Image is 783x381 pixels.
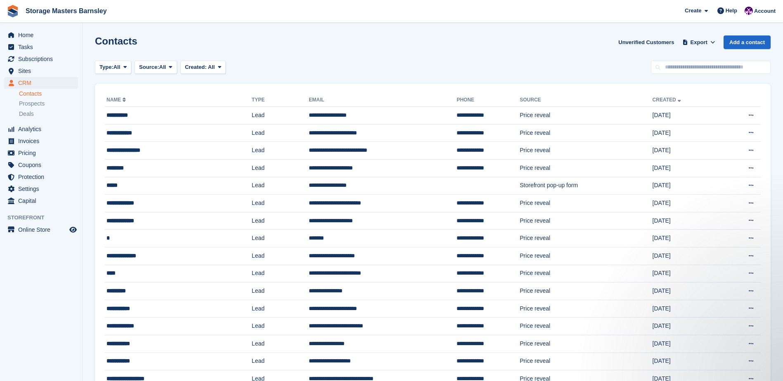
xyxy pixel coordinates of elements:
[520,335,652,353] td: Price reveal
[724,35,771,49] a: Add a contact
[18,77,68,89] span: CRM
[252,195,309,212] td: Lead
[114,63,121,71] span: All
[4,195,78,207] a: menu
[4,65,78,77] a: menu
[19,110,78,118] a: Deals
[4,224,78,235] a: menu
[615,35,677,49] a: Unverified Customers
[252,212,309,230] td: Lead
[520,282,652,300] td: Price reveal
[457,94,520,107] th: Phone
[18,159,68,171] span: Coupons
[252,247,309,265] td: Lead
[520,212,652,230] td: Price reveal
[4,135,78,147] a: menu
[653,195,721,212] td: [DATE]
[18,147,68,159] span: Pricing
[685,7,701,15] span: Create
[653,335,721,353] td: [DATE]
[4,77,78,89] a: menu
[653,265,721,282] td: [DATE]
[18,224,68,235] span: Online Store
[4,41,78,53] a: menu
[95,61,131,74] button: Type: All
[99,63,114,71] span: Type:
[252,142,309,160] td: Lead
[159,63,166,71] span: All
[68,225,78,235] a: Preview store
[520,94,652,107] th: Source
[726,7,737,15] span: Help
[653,353,721,370] td: [DATE]
[653,212,721,230] td: [DATE]
[4,159,78,171] a: menu
[745,7,753,15] img: Louise Masters
[252,124,309,142] td: Lead
[252,317,309,335] td: Lead
[520,265,652,282] td: Price reveal
[18,65,68,77] span: Sites
[691,38,707,47] span: Export
[653,97,683,103] a: Created
[653,142,721,160] td: [DATE]
[252,230,309,247] td: Lead
[4,29,78,41] a: menu
[19,99,78,108] a: Prospects
[7,214,82,222] span: Storefront
[4,123,78,135] a: menu
[185,64,207,70] span: Created:
[252,353,309,370] td: Lead
[252,177,309,195] td: Lead
[252,265,309,282] td: Lead
[520,247,652,265] td: Price reveal
[18,53,68,65] span: Subscriptions
[520,142,652,160] td: Price reveal
[520,300,652,317] td: Price reveal
[4,171,78,183] a: menu
[135,61,177,74] button: Source: All
[19,100,45,108] span: Prospects
[681,35,717,49] button: Export
[309,94,457,107] th: Email
[139,63,159,71] span: Source:
[18,195,68,207] span: Capital
[520,353,652,370] td: Price reveal
[653,282,721,300] td: [DATE]
[22,4,110,18] a: Storage Masters Barnsley
[653,230,721,247] td: [DATE]
[520,124,652,142] td: Price reveal
[106,97,128,103] a: Name
[180,61,226,74] button: Created: All
[95,35,137,47] h1: Contacts
[18,135,68,147] span: Invoices
[4,53,78,65] a: menu
[252,107,309,125] td: Lead
[653,300,721,317] td: [DATE]
[252,335,309,353] td: Lead
[252,94,309,107] th: Type
[18,29,68,41] span: Home
[653,107,721,125] td: [DATE]
[19,90,78,98] a: Contacts
[18,171,68,183] span: Protection
[653,317,721,335] td: [DATE]
[653,159,721,177] td: [DATE]
[520,159,652,177] td: Price reveal
[19,110,34,118] span: Deals
[653,247,721,265] td: [DATE]
[18,123,68,135] span: Analytics
[252,300,309,317] td: Lead
[4,183,78,195] a: menu
[520,317,652,335] td: Price reveal
[7,5,19,17] img: stora-icon-8386f47178a22dfd0bd8f6a31ec36ba5ce8667c1dd55bd0f319d3a0aa187defe.svg
[18,41,68,53] span: Tasks
[653,124,721,142] td: [DATE]
[520,230,652,247] td: Price reveal
[520,107,652,125] td: Price reveal
[18,183,68,195] span: Settings
[653,177,721,195] td: [DATE]
[208,64,215,70] span: All
[520,177,652,195] td: Storefront pop-up form
[754,7,776,15] span: Account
